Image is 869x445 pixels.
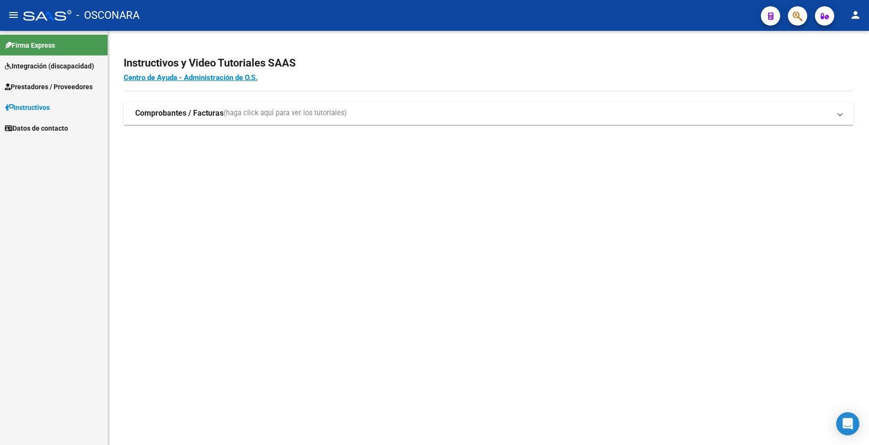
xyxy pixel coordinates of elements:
[5,102,50,113] span: Instructivos
[124,54,854,72] h2: Instructivos y Video Tutoriales SAAS
[135,108,224,119] strong: Comprobantes / Facturas
[224,108,347,119] span: (haga click aquí para ver los tutoriales)
[5,61,94,71] span: Integración (discapacidad)
[124,73,257,82] a: Centro de Ayuda - Administración de O.S.
[5,123,68,134] span: Datos de contacto
[5,40,55,51] span: Firma Express
[836,412,859,435] div: Open Intercom Messenger
[8,9,19,21] mat-icon: menu
[5,81,93,92] span: Prestadores / Proveedores
[76,5,140,26] span: - OSCONARA
[124,102,854,125] mat-expansion-panel-header: Comprobantes / Facturas(haga click aquí para ver los tutoriales)
[850,9,861,21] mat-icon: person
